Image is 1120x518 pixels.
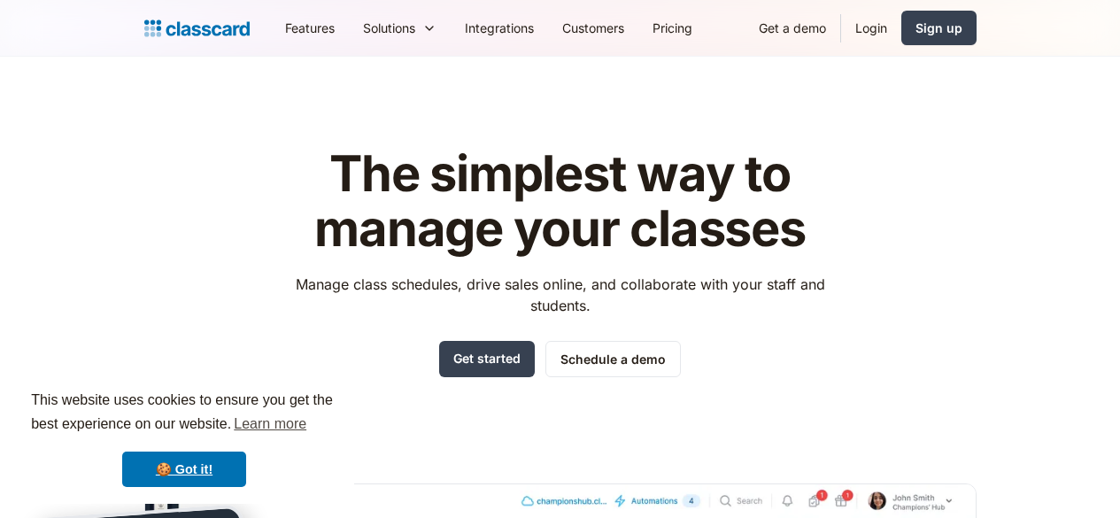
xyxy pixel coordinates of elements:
[231,411,309,437] a: learn more about cookies
[31,390,337,437] span: This website uses cookies to ensure you get the best experience on our website.
[548,8,638,48] a: Customers
[122,452,246,487] a: dismiss cookie message
[14,373,354,504] div: cookieconsent
[841,8,901,48] a: Login
[451,8,548,48] a: Integrations
[745,8,840,48] a: Get a demo
[279,274,841,316] p: Manage class schedules, drive sales online, and collaborate with your staff and students.
[279,147,841,256] h1: The simplest way to manage your classes
[271,8,349,48] a: Features
[545,341,681,377] a: Schedule a demo
[439,341,535,377] a: Get started
[349,8,451,48] div: Solutions
[144,16,250,41] a: home
[638,8,707,48] a: Pricing
[363,19,415,37] div: Solutions
[915,19,962,37] div: Sign up
[901,11,977,45] a: Sign up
